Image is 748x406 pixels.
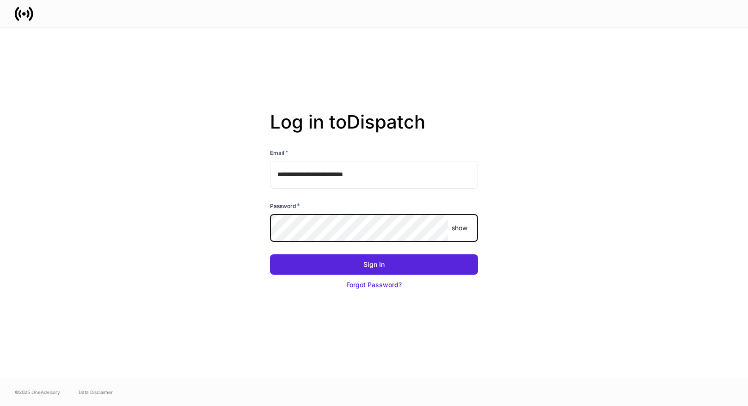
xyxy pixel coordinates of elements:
p: show [452,223,467,233]
button: Forgot Password? [270,275,478,295]
h2: Log in to Dispatch [270,111,478,148]
div: Sign In [363,260,385,269]
button: Sign In [270,254,478,275]
div: Forgot Password? [346,280,402,289]
h6: Email [270,148,288,157]
span: © 2025 OneAdvisory [15,388,60,396]
h6: Password [270,201,300,210]
a: Data Disclaimer [79,388,113,396]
